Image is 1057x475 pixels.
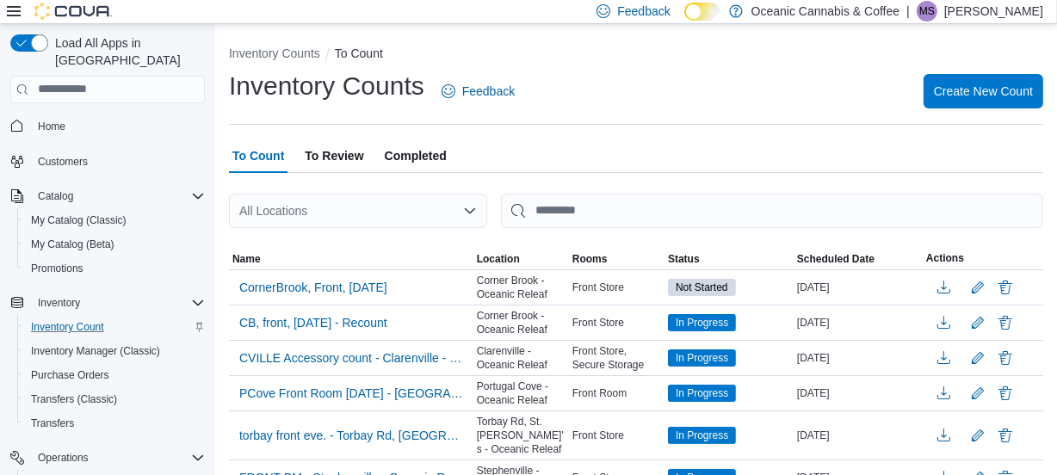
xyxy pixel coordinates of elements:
[569,312,664,333] div: Front Store
[924,74,1043,108] button: Create New Count
[477,379,566,407] span: Portugal Cove - Oceanic Releaf
[232,275,394,300] button: CornerBrook, Front, [DATE]
[38,451,89,465] span: Operations
[232,423,470,448] button: torbay front eve. - Torbay Rd, [GEOGRAPHIC_DATA][PERSON_NAME] - Oceanic Releaf
[906,1,910,22] p: |
[917,1,937,22] div: Michael Smith
[926,251,964,265] span: Actions
[797,252,875,266] span: Scheduled Date
[3,291,212,315] button: Inventory
[572,252,608,266] span: Rooms
[38,296,80,310] span: Inventory
[668,252,700,266] span: Status
[477,344,566,372] span: Clarenville - Oceanic Releaf
[17,363,212,387] button: Purchase Orders
[232,139,284,173] span: To Count
[617,3,670,20] span: Feedback
[17,339,212,363] button: Inventory Manager (Classic)
[17,208,212,232] button: My Catalog (Classic)
[31,447,205,468] span: Operations
[751,1,900,22] p: Oceanic Cannabis & Coffee
[24,413,81,434] a: Transfers
[31,416,74,430] span: Transfers
[794,312,923,333] div: [DATE]
[31,213,127,227] span: My Catalog (Classic)
[664,249,794,269] button: Status
[24,317,111,337] a: Inventory Count
[967,275,988,300] button: Edit count details
[17,387,212,411] button: Transfers (Classic)
[24,210,205,231] span: My Catalog (Classic)
[995,383,1016,404] button: Delete
[31,116,72,137] a: Home
[24,210,133,231] a: My Catalog (Classic)
[794,425,923,446] div: [DATE]
[967,423,988,448] button: Edit count details
[239,279,387,296] span: CornerBrook, Front, [DATE]
[668,427,736,444] span: In Progress
[31,151,95,172] a: Customers
[24,341,167,361] a: Inventory Manager (Classic)
[569,341,664,375] div: Front Store, Secure Storage
[31,368,109,382] span: Purchase Orders
[668,279,736,296] span: Not Started
[17,411,212,435] button: Transfers
[668,349,736,367] span: In Progress
[34,3,112,20] img: Cova
[462,83,515,100] span: Feedback
[967,310,988,336] button: Edit count details
[24,234,205,255] span: My Catalog (Beta)
[31,344,160,358] span: Inventory Manager (Classic)
[919,1,935,22] span: MS
[229,45,1043,65] nav: An example of EuiBreadcrumbs
[31,447,96,468] button: Operations
[17,256,212,281] button: Promotions
[3,184,212,208] button: Catalog
[477,252,520,266] span: Location
[794,249,923,269] button: Scheduled Date
[995,312,1016,333] button: Delete
[569,249,664,269] button: Rooms
[995,348,1016,368] button: Delete
[17,315,212,339] button: Inventory Count
[668,314,736,331] span: In Progress
[684,3,720,21] input: Dark Mode
[38,189,73,203] span: Catalog
[24,341,205,361] span: Inventory Manager (Classic)
[794,277,923,298] div: [DATE]
[435,74,522,108] a: Feedback
[24,365,116,386] a: Purchase Orders
[967,345,988,371] button: Edit count details
[3,149,212,174] button: Customers
[501,194,1043,228] input: This is a search bar. After typing your query, hit enter to filter the results lower in the page.
[31,262,83,275] span: Promotions
[305,139,363,173] span: To Review
[239,349,463,367] span: CVILLE Accessory count - Clarenville - Oceanic Releaf - Recount
[24,389,205,410] span: Transfers (Classic)
[477,309,566,336] span: Corner Brook - Oceanic Releaf
[676,386,728,401] span: In Progress
[38,155,88,169] span: Customers
[31,237,114,251] span: My Catalog (Beta)
[24,365,205,386] span: Purchase Orders
[31,186,80,207] button: Catalog
[24,317,205,337] span: Inventory Count
[477,274,566,301] span: Corner Brook - Oceanic Releaf
[944,1,1043,22] p: [PERSON_NAME]
[31,320,104,334] span: Inventory Count
[668,385,736,402] span: In Progress
[232,310,394,336] button: CB, front, [DATE] - Recount
[569,383,664,404] div: Front Room
[232,252,261,266] span: Name
[232,380,470,406] button: PCove Front Room [DATE] - [GEOGRAPHIC_DATA] - [GEOGRAPHIC_DATA] Releaf
[3,114,212,139] button: Home
[676,280,728,295] span: Not Started
[24,258,90,279] a: Promotions
[335,46,383,60] button: To Count
[676,315,728,330] span: In Progress
[385,139,447,173] span: Completed
[232,345,470,371] button: CVILLE Accessory count - Clarenville - Oceanic Releaf - Recount
[229,69,424,103] h1: Inventory Counts
[38,120,65,133] span: Home
[473,249,569,269] button: Location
